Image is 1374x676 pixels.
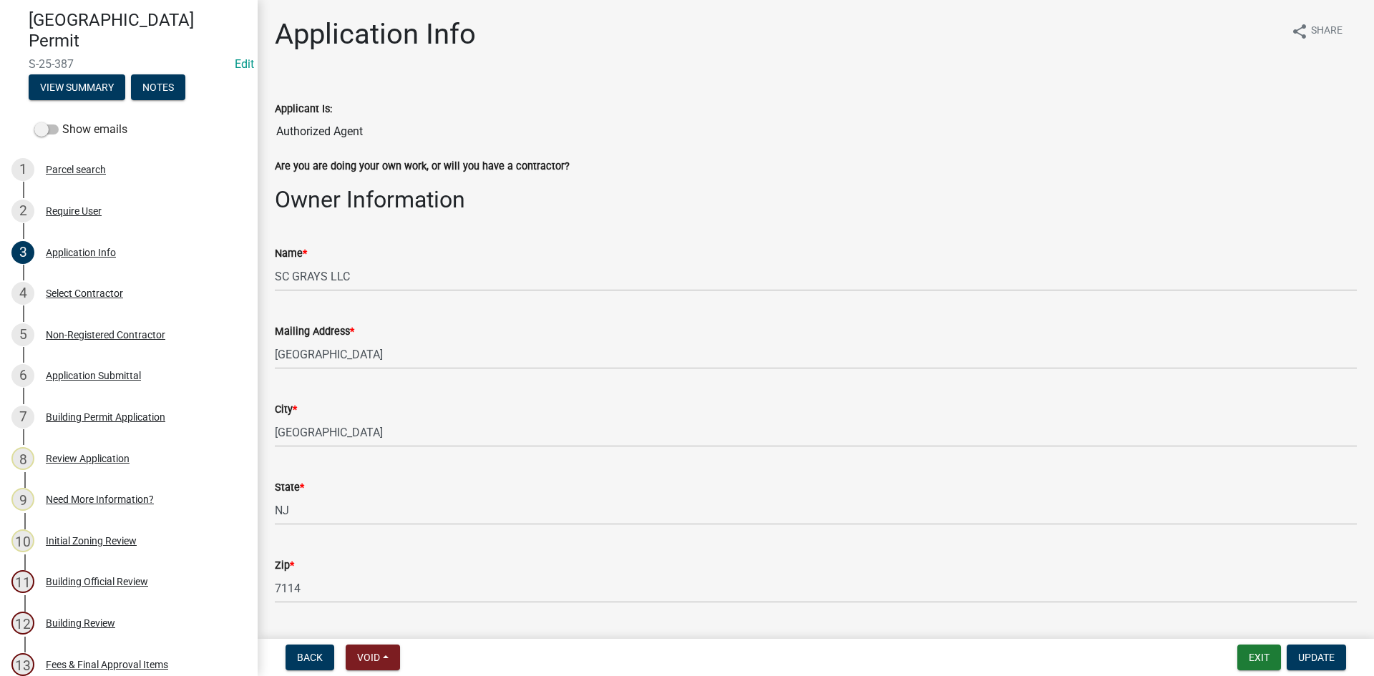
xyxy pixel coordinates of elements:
button: Void [346,645,400,670]
div: 13 [11,653,34,676]
div: Review Application [46,454,130,464]
span: Void [357,652,380,663]
label: Mailing Address [275,327,354,337]
div: 6 [11,364,34,387]
div: 11 [11,570,34,593]
div: Building Permit Application [46,412,165,422]
div: 9 [11,488,34,511]
span: Update [1298,652,1335,663]
div: Application Submittal [46,371,141,381]
div: Require User [46,206,102,216]
div: Select Contractor [46,288,123,298]
div: 1 [11,158,34,181]
label: Applicant Is: [275,104,332,114]
button: Back [286,645,334,670]
a: Edit [235,57,254,71]
button: Exit [1237,645,1281,670]
div: Building Official Review [46,577,148,587]
span: S-25-387 [29,57,229,71]
div: Fees & Final Approval Items [46,660,168,670]
button: Update [1287,645,1346,670]
h4: [GEOGRAPHIC_DATA] Permit [29,10,246,52]
span: Share [1311,23,1343,40]
wm-modal-confirm: Notes [131,82,185,94]
div: 3 [11,241,34,264]
wm-modal-confirm: Summary [29,82,125,94]
div: 12 [11,612,34,635]
div: Application Info [46,248,116,258]
div: Parcel search [46,165,106,175]
div: 2 [11,200,34,222]
div: 8 [11,447,34,470]
label: State [275,483,304,493]
div: Initial Zoning Review [46,536,137,546]
div: 10 [11,529,34,552]
label: Are you are doing your own work, or will you have a contractor? [275,162,570,172]
wm-modal-confirm: Edit Application Number [235,57,254,71]
div: 5 [11,323,34,346]
i: share [1291,23,1308,40]
label: Name [275,249,307,259]
label: City [275,405,297,415]
button: Notes [131,74,185,100]
div: Need More Information? [46,494,154,504]
label: Show emails [34,121,127,138]
span: Back [297,652,323,663]
button: shareShare [1280,17,1354,45]
div: 4 [11,282,34,305]
div: 7 [11,406,34,428]
div: Non-Registered Contractor [46,330,165,340]
h2: Owner Information [275,186,1357,213]
div: Building Review [46,618,115,628]
button: View Summary [29,74,125,100]
label: Zip [275,561,294,571]
h1: Application Info [275,17,476,52]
